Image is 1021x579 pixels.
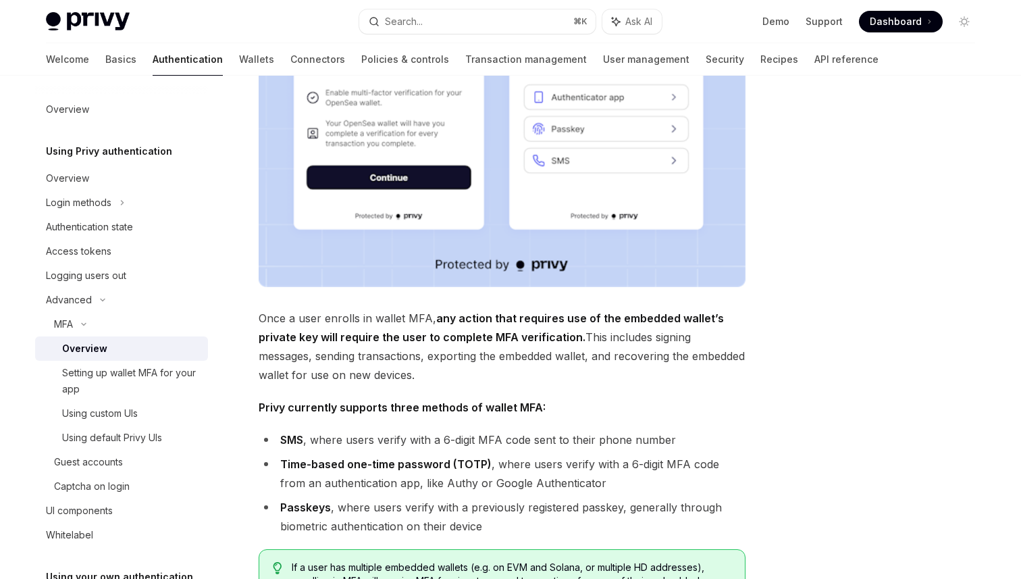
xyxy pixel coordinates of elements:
a: Overview [35,166,208,191]
div: MFA [54,316,73,332]
div: Guest accounts [54,454,123,470]
strong: SMS [280,433,303,447]
div: Setting up wallet MFA for your app [62,365,200,397]
a: Security [706,43,744,76]
a: Setting up wallet MFA for your app [35,361,208,401]
div: Whitelabel [46,527,93,543]
div: Search... [385,14,423,30]
button: Toggle dark mode [953,11,975,32]
a: Using default Privy UIs [35,426,208,450]
a: Guest accounts [35,450,208,474]
a: Captcha on login [35,474,208,499]
a: Support [806,15,843,28]
a: Overview [35,336,208,361]
h5: Using Privy authentication [46,143,172,159]
a: Policies & controls [361,43,449,76]
a: Overview [35,97,208,122]
a: Wallets [239,43,274,76]
div: Access tokens [46,243,111,259]
li: , where users verify with a 6-digit MFA code from an authentication app, like Authy or Google Aut... [259,455,745,493]
a: Welcome [46,43,89,76]
div: UI components [46,503,113,519]
a: Authentication state [35,215,208,239]
a: Logging users out [35,263,208,288]
div: Advanced [46,292,92,308]
div: Captcha on login [54,478,130,495]
div: Logging users out [46,268,126,284]
div: Using custom UIs [62,405,138,422]
a: Using custom UIs [35,401,208,426]
a: Authentication [153,43,223,76]
button: Ask AI [602,9,662,34]
li: , where users verify with a previously registered passkey, generally through biometric authentica... [259,498,745,536]
strong: Privy currently supports three methods of wallet MFA: [259,401,546,414]
a: UI components [35,499,208,523]
span: Ask AI [625,15,652,28]
a: Transaction management [465,43,587,76]
a: Dashboard [859,11,943,32]
span: Once a user enrolls in wallet MFA, This includes signing messages, sending transactions, exportin... [259,309,745,384]
div: Authentication state [46,219,133,235]
a: Connectors [290,43,345,76]
strong: any action that requires use of the embedded wallet’s private key will require the user to comple... [259,311,724,344]
div: Overview [46,101,89,118]
a: Whitelabel [35,523,208,547]
a: User management [603,43,689,76]
span: Dashboard [870,15,922,28]
svg: Tip [273,562,282,574]
span: ⌘ K [573,16,587,27]
button: Search...⌘K [359,9,596,34]
strong: Time-based one-time password (TOTP) [280,457,492,471]
img: light logo [46,12,130,31]
li: , where users verify with a 6-digit MFA code sent to their phone number [259,430,745,449]
div: Overview [62,341,107,357]
a: Recipes [760,43,798,76]
div: Overview [46,170,89,186]
a: API reference [814,43,879,76]
a: Demo [762,15,789,28]
div: Using default Privy UIs [62,430,162,446]
div: Login methods [46,195,111,211]
a: Access tokens [35,239,208,263]
a: Basics [105,43,136,76]
strong: Passkeys [280,501,331,514]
